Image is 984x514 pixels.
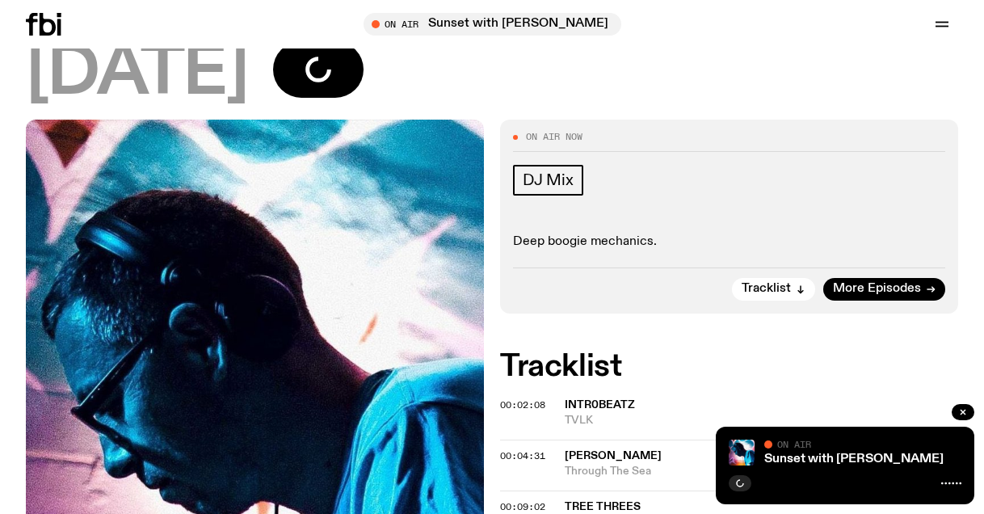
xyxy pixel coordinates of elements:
span: More Episodes [833,283,921,295]
span: Through The Sea [565,464,958,479]
span: Tree Threes [565,501,641,512]
a: More Episodes [823,278,945,301]
span: intr0beatz [565,399,635,411]
span: On Air [777,439,811,449]
span: [DATE] [26,41,247,107]
a: DJ Mix [513,165,583,196]
button: Tracklist [732,278,815,301]
span: 00:04:31 [500,449,545,462]
a: Sunset with [PERSON_NAME] [764,453,944,466]
span: On Air Now [526,133,582,141]
span: TVLK [565,413,958,428]
span: DJ Mix [523,171,574,189]
button: On AirSunset with [PERSON_NAME] [364,13,621,36]
span: [PERSON_NAME] [565,450,662,461]
span: 00:02:08 [500,398,545,411]
span: Tracklist [742,283,791,295]
h2: Tracklist [500,352,958,381]
p: Deep boogie mechanics. [513,234,945,250]
img: Simon Caldwell stands side on, looking downwards. He has headphones on. Behind him is a brightly ... [729,440,755,466]
span: 00:09:02 [500,500,545,513]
